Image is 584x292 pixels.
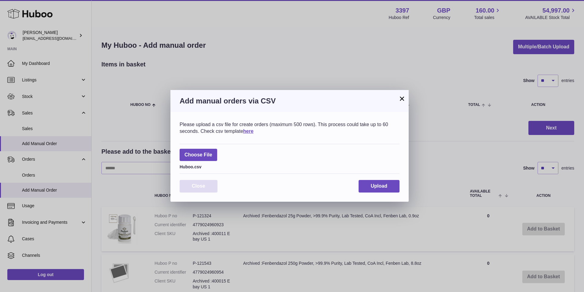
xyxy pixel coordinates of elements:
[192,183,205,189] span: Close
[180,121,400,134] div: Please upload a csv file for create orders (maximum 500 rows). This process could take up to 60 s...
[398,95,406,102] button: ×
[371,183,387,189] span: Upload
[180,180,217,193] button: Close
[359,180,400,193] button: Upload
[180,149,217,161] span: Choose File
[180,163,400,170] div: Huboo.csv
[180,96,400,106] h3: Add manual orders via CSV
[243,129,254,134] a: here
